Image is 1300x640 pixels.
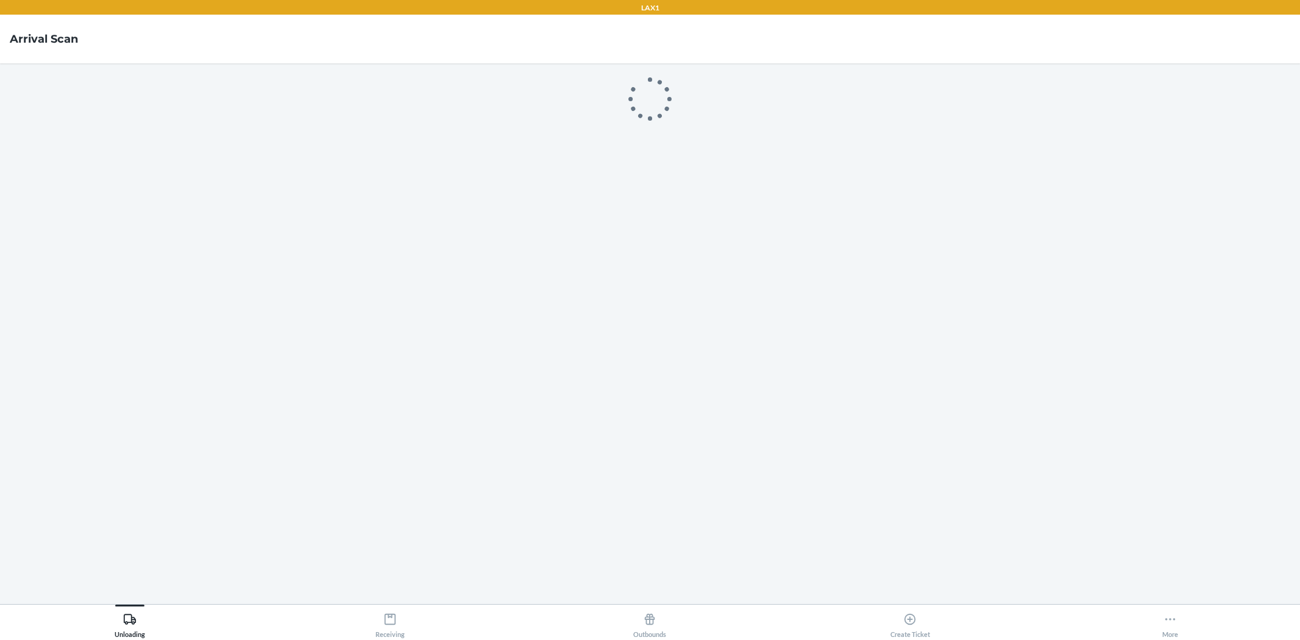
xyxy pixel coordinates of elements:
[10,31,78,47] h4: Arrival Scan
[633,608,666,638] div: Outbounds
[1162,608,1178,638] div: More
[1040,605,1300,638] button: More
[115,608,145,638] div: Unloading
[375,608,405,638] div: Receiving
[520,605,780,638] button: Outbounds
[890,608,930,638] div: Create Ticket
[780,605,1040,638] button: Create Ticket
[641,2,659,13] p: LAX1
[260,605,520,638] button: Receiving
